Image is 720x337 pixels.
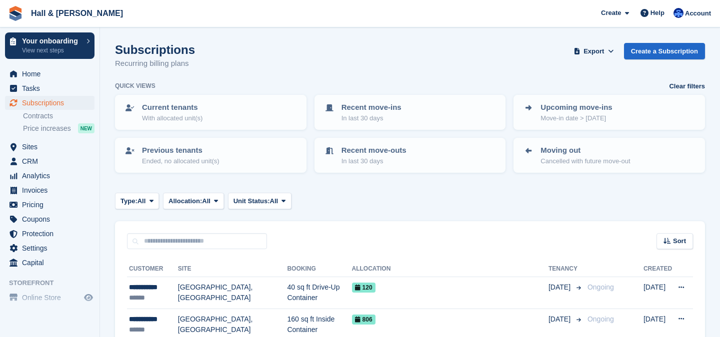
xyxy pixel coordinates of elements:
[142,145,219,156] p: Previous tenants
[341,102,401,113] p: Recent move-ins
[5,96,94,110] a: menu
[643,261,672,277] th: Created
[548,261,583,277] th: Tenancy
[27,5,127,21] a: Hall & [PERSON_NAME]
[120,196,137,206] span: Type:
[352,283,375,293] span: 120
[23,124,71,133] span: Price increases
[587,283,614,291] span: Ongoing
[9,278,99,288] span: Storefront
[5,81,94,95] a: menu
[572,43,616,59] button: Export
[22,183,82,197] span: Invoices
[116,139,305,172] a: Previous tenants Ended, no allocated unit(s)
[287,261,351,277] th: Booking
[514,139,704,172] a: Moving out Cancelled with future move-out
[352,261,548,277] th: Allocation
[22,67,82,81] span: Home
[287,277,351,309] td: 40 sq ft Drive-Up Container
[22,81,82,95] span: Tasks
[228,193,291,209] button: Unit Status: All
[22,256,82,270] span: Capital
[163,193,224,209] button: Allocation: All
[22,198,82,212] span: Pricing
[22,140,82,154] span: Sites
[23,123,94,134] a: Price increases NEW
[178,277,287,309] td: [GEOGRAPHIC_DATA], [GEOGRAPHIC_DATA]
[341,113,401,123] p: In last 30 days
[5,227,94,241] a: menu
[202,196,210,206] span: All
[22,96,82,110] span: Subscriptions
[624,43,705,59] a: Create a Subscription
[233,196,270,206] span: Unit Status:
[82,292,94,304] a: Preview store
[540,102,612,113] p: Upcoming move-ins
[540,113,612,123] p: Move-in date > [DATE]
[673,236,686,246] span: Sort
[5,291,94,305] a: menu
[685,8,711,18] span: Account
[168,196,202,206] span: Allocation:
[673,8,683,18] img: Claire Banham
[548,282,572,293] span: [DATE]
[22,169,82,183] span: Analytics
[270,196,278,206] span: All
[315,139,505,172] a: Recent move-outs In last 30 days
[315,96,505,129] a: Recent move-ins In last 30 days
[22,212,82,226] span: Coupons
[22,46,81,55] p: View next steps
[341,156,406,166] p: In last 30 days
[5,212,94,226] a: menu
[115,43,195,56] h1: Subscriptions
[5,169,94,183] a: menu
[22,227,82,241] span: Protection
[22,241,82,255] span: Settings
[115,81,155,90] h6: Quick views
[5,140,94,154] a: menu
[583,46,604,56] span: Export
[8,6,23,21] img: stora-icon-8386f47178a22dfd0bd8f6a31ec36ba5ce8667c1dd55bd0f319d3a0aa187defe.svg
[601,8,621,18] span: Create
[116,96,305,129] a: Current tenants With allocated unit(s)
[127,261,178,277] th: Customer
[540,156,630,166] p: Cancelled with future move-out
[137,196,146,206] span: All
[5,241,94,255] a: menu
[352,315,375,325] span: 806
[514,96,704,129] a: Upcoming move-ins Move-in date > [DATE]
[142,113,202,123] p: With allocated unit(s)
[341,145,406,156] p: Recent move-outs
[142,102,202,113] p: Current tenants
[5,183,94,197] a: menu
[540,145,630,156] p: Moving out
[5,154,94,168] a: menu
[643,277,672,309] td: [DATE]
[5,67,94,81] a: menu
[22,154,82,168] span: CRM
[5,32,94,59] a: Your onboarding View next steps
[669,81,705,91] a: Clear filters
[5,198,94,212] a: menu
[22,37,81,44] p: Your onboarding
[548,314,572,325] span: [DATE]
[23,111,94,121] a: Contracts
[587,315,614,323] span: Ongoing
[115,58,195,69] p: Recurring billing plans
[650,8,664,18] span: Help
[5,256,94,270] a: menu
[78,123,94,133] div: NEW
[22,291,82,305] span: Online Store
[142,156,219,166] p: Ended, no allocated unit(s)
[178,261,287,277] th: Site
[115,193,159,209] button: Type: All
